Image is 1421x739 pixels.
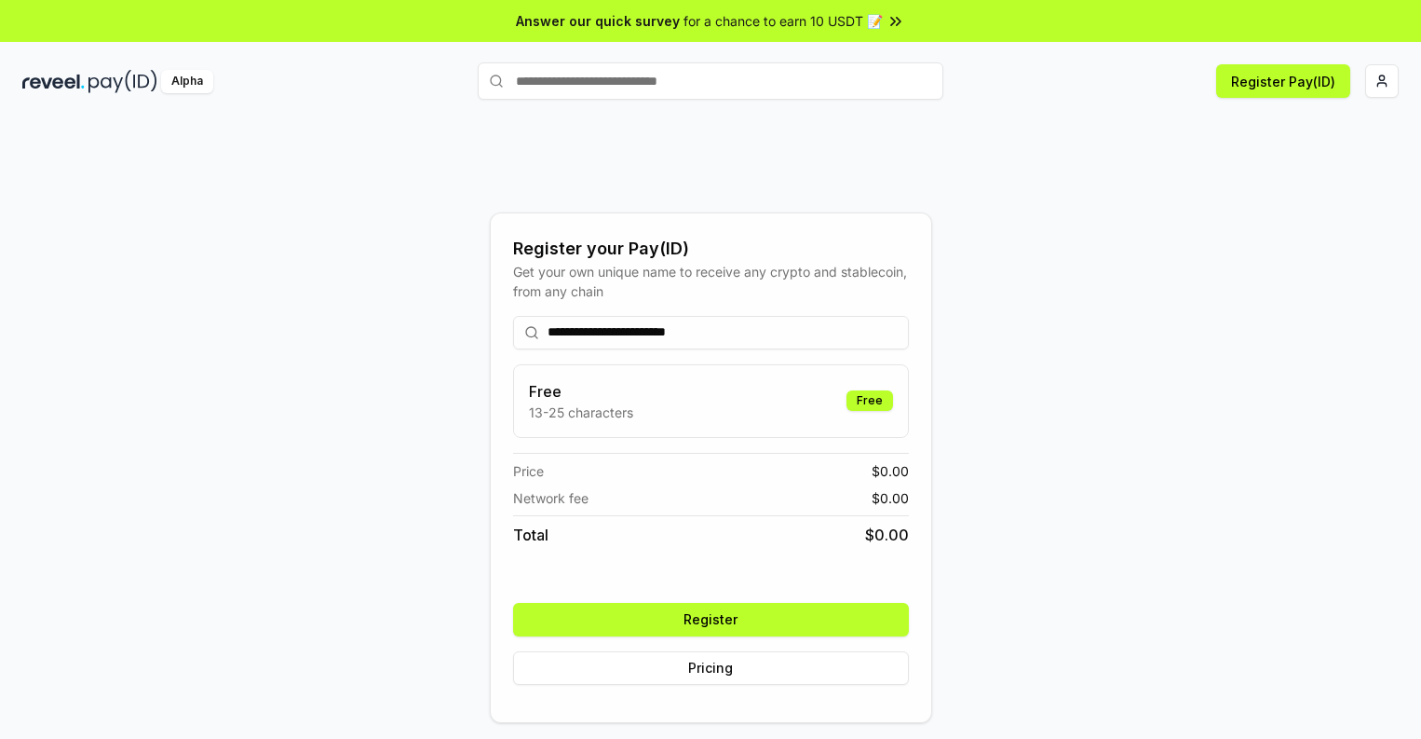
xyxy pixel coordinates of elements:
[865,524,909,546] span: $ 0.00
[683,11,883,31] span: for a chance to earn 10 USDT 📝
[513,236,909,262] div: Register your Pay(ID)
[529,380,633,403] h3: Free
[88,70,157,93] img: pay_id
[513,488,589,508] span: Network fee
[872,461,909,481] span: $ 0.00
[1216,64,1350,98] button: Register Pay(ID)
[529,403,633,422] p: 13-25 characters
[22,70,85,93] img: reveel_dark
[872,488,909,508] span: $ 0.00
[846,390,893,411] div: Free
[513,262,909,301] div: Get your own unique name to receive any crypto and stablecoin, from any chain
[513,461,544,481] span: Price
[513,524,548,546] span: Total
[161,70,213,93] div: Alpha
[516,11,680,31] span: Answer our quick survey
[513,651,909,685] button: Pricing
[513,603,909,636] button: Register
